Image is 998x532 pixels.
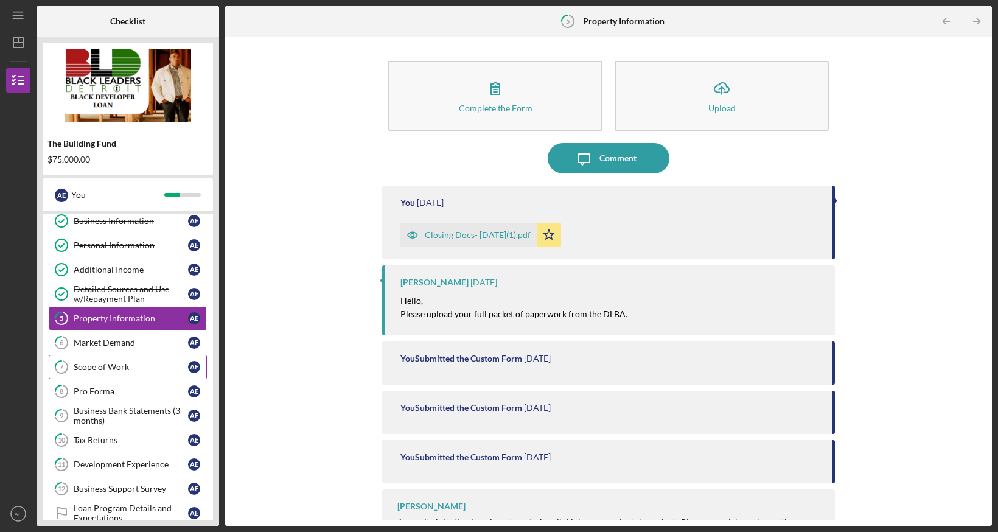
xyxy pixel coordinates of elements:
[400,223,561,247] button: Closing Docs- [DATE](1).pdf
[74,435,188,445] div: Tax Returns
[58,485,65,493] tspan: 12
[74,387,188,396] div: Pro Forma
[548,143,669,173] button: Comment
[397,517,798,527] div: An equity injection is an investment of capital into your real estate project. Please complete ea...
[49,404,207,428] a: 9Business Bank Statements (3 months)AE
[74,265,188,275] div: Additional Income
[188,507,200,519] div: A E
[74,484,188,494] div: Business Support Survey
[400,354,522,363] div: You Submitted the Custom Form
[459,103,532,113] div: Complete the Form
[60,339,64,347] tspan: 6
[74,338,188,348] div: Market Demand
[6,502,30,526] button: AE
[188,337,200,349] div: A E
[400,295,423,306] mark: Hello,
[49,501,207,525] a: Loan Program Details and ExpectationsAE
[60,363,64,371] tspan: 7
[188,434,200,446] div: A E
[110,16,145,26] b: Checklist
[60,412,64,420] tspan: 9
[188,264,200,276] div: A E
[74,362,188,372] div: Scope of Work
[417,198,444,208] time: 2025-07-29 13:54
[47,155,208,164] div: $75,000.00
[708,103,736,113] div: Upload
[74,284,188,304] div: Detailed Sources and Use w/Repayment Plan
[188,312,200,324] div: A E
[49,257,207,282] a: Additional IncomeAE
[188,215,200,227] div: A E
[188,385,200,397] div: A E
[615,61,829,131] button: Upload
[188,458,200,471] div: A E
[74,313,188,323] div: Property Information
[49,452,207,477] a: 11Development ExperienceAE
[49,355,207,379] a: 7Scope of WorkAE
[60,388,63,396] tspan: 8
[60,315,63,323] tspan: 5
[49,282,207,306] a: Detailed Sources and Use w/Repayment PlanAE
[15,511,23,517] text: AE
[566,17,570,25] tspan: 5
[400,309,627,319] mark: Please upload your full packet of paperwork from the DLBA.
[71,184,164,205] div: You
[524,452,551,462] time: 2025-07-10 19:14
[188,483,200,495] div: A E
[49,233,207,257] a: Personal InformationAE
[49,428,207,452] a: 10Tax ReturnsAE
[47,139,208,149] div: The Building Fund
[49,209,207,233] a: Business InformationAE
[49,477,207,501] a: 12Business Support SurveyAE
[583,16,665,26] b: Property Information
[188,361,200,373] div: A E
[188,239,200,251] div: A E
[74,406,188,425] div: Business Bank Statements (3 months)
[74,216,188,226] div: Business Information
[74,240,188,250] div: Personal Information
[49,306,207,331] a: 5Property InformationAE
[425,230,531,240] div: Closing Docs- [DATE](1).pdf
[400,452,522,462] div: You Submitted the Custom Form
[188,288,200,300] div: A E
[400,403,522,413] div: You Submitted the Custom Form
[400,198,415,208] div: You
[599,143,637,173] div: Comment
[74,460,188,469] div: Development Experience
[58,436,66,444] tspan: 10
[388,61,602,131] button: Complete the Form
[524,403,551,413] time: 2025-07-24 00:25
[49,331,207,355] a: 6Market DemandAE
[470,278,497,287] time: 2025-07-28 15:24
[43,49,213,122] img: Product logo
[524,354,551,363] time: 2025-07-25 16:06
[400,278,469,287] div: [PERSON_NAME]
[74,503,188,523] div: Loan Program Details and Expectations
[55,189,68,202] div: A E
[49,379,207,404] a: 8Pro FormaAE
[397,502,466,511] div: [PERSON_NAME]
[58,461,65,469] tspan: 11
[188,410,200,422] div: A E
